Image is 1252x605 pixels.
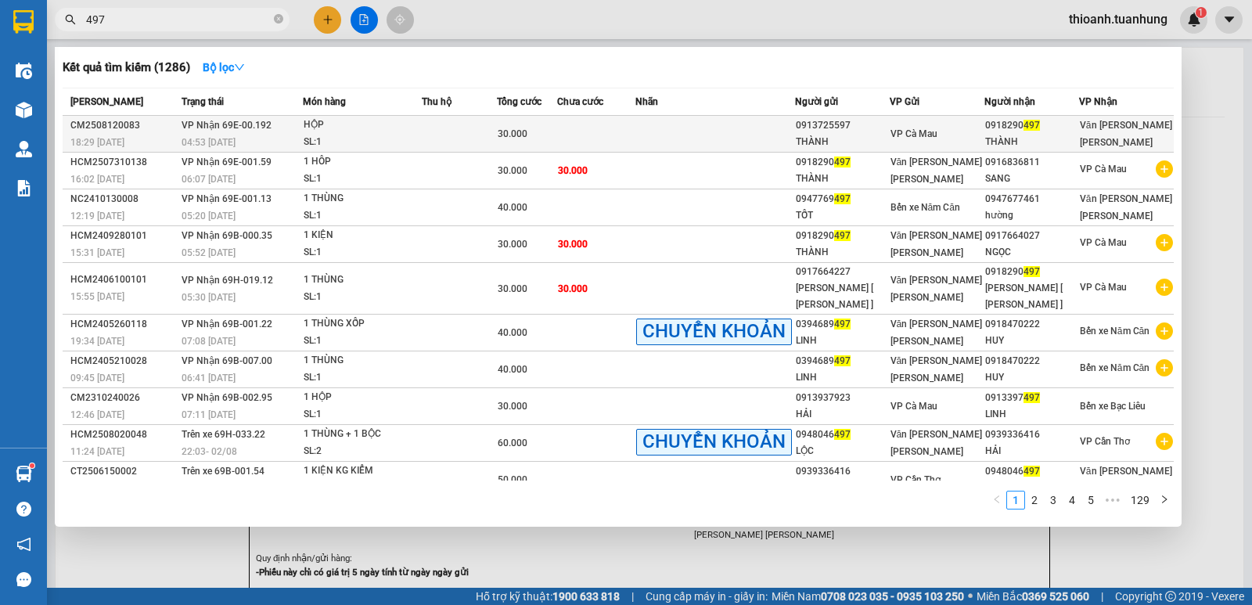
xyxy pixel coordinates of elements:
[796,134,889,150] div: THÀNH
[90,57,103,70] span: phone
[234,62,245,73] span: down
[497,96,541,107] span: Tổng cước
[16,572,31,587] span: message
[985,228,1078,244] div: 0917664027
[796,244,889,261] div: THÀNH
[796,463,889,480] div: 0939336416
[796,316,889,333] div: 0394689
[16,63,32,79] img: warehouse-icon
[1006,491,1025,510] li: 1
[796,207,889,224] div: TỐT
[796,228,889,244] div: 0918290
[190,55,257,80] button: Bộ lọcdown
[303,96,346,107] span: Món hàng
[985,191,1078,207] div: 0947677461
[70,316,177,333] div: HCM2405260118
[182,157,272,167] span: VP Nhận 69E-001.59
[182,120,272,131] span: VP Nhận 69E-00.192
[796,191,889,207] div: 0947769
[182,409,236,420] span: 07:11 [DATE]
[304,289,421,306] div: SL: 1
[985,427,1078,443] div: 0939336416
[985,353,1078,369] div: 0918470222
[796,443,889,459] div: LỘC
[985,280,1078,313] div: [PERSON_NAME] [ [PERSON_NAME] ]
[304,207,421,225] div: SL: 1
[834,429,851,440] span: 497
[1080,326,1149,337] span: Bến xe Năm Căn
[796,154,889,171] div: 0918290
[1080,164,1127,175] span: VP Cà Mau
[70,446,124,457] span: 11:24 [DATE]
[1125,491,1155,510] li: 129
[985,171,1078,187] div: SANG
[1024,120,1040,131] span: 497
[796,333,889,349] div: LINH
[182,211,236,221] span: 05:20 [DATE]
[7,54,298,74] li: 02839.63.63.63
[834,193,851,204] span: 497
[890,157,983,185] span: Văn [PERSON_NAME] [PERSON_NAME]
[182,429,265,440] span: Trên xe 69H-033.22
[498,364,527,375] span: 40.000
[182,355,272,366] span: VP Nhận 69B-007.00
[304,426,421,443] div: 1 THÙNG + 1 BỘC
[1155,491,1174,510] button: right
[304,369,421,387] div: SL: 1
[558,283,588,294] span: 30.000
[1026,492,1043,509] a: 2
[70,228,177,244] div: HCM2409280101
[796,406,889,423] div: HẢI
[304,389,421,406] div: 1 HỘP
[70,353,177,369] div: HCM2405210028
[70,174,124,185] span: 16:02 [DATE]
[890,319,983,347] span: Văn [PERSON_NAME] [PERSON_NAME]
[985,154,1078,171] div: 0916836811
[304,117,421,134] div: HỘP
[834,157,851,167] span: 497
[182,275,273,286] span: VP Nhận 69H-019.12
[890,128,937,139] span: VP Cà Mau
[890,202,960,213] span: Bến xe Năm Căn
[70,291,124,302] span: 15:55 [DATE]
[890,355,983,384] span: Văn [PERSON_NAME] [PERSON_NAME]
[796,369,889,386] div: LINH
[636,429,792,455] span: CHUYỂN KHOẢN
[1156,433,1173,450] span: plus-circle
[834,355,851,366] span: 497
[203,61,245,74] strong: Bộ lọc
[985,406,1078,423] div: LINH
[304,190,421,207] div: 1 THÙNG
[498,239,527,250] span: 30.000
[890,230,983,258] span: Văn [PERSON_NAME] [PERSON_NAME]
[182,137,236,148] span: 04:53 [DATE]
[796,427,889,443] div: 0948046
[16,466,32,482] img: warehouse-icon
[1156,359,1173,376] span: plus-circle
[1100,491,1125,510] li: Next 5 Pages
[422,96,452,107] span: Thu hộ
[70,373,124,384] span: 09:45 [DATE]
[1025,491,1044,510] li: 2
[1080,120,1172,148] span: Văn [PERSON_NAME] [PERSON_NAME]
[1080,436,1130,447] span: VP Cần Thơ
[985,134,1078,150] div: THÀNH
[1007,492,1024,509] a: 1
[796,480,889,496] div: HẢI
[1080,466,1172,494] span: Văn [PERSON_NAME] [PERSON_NAME]
[182,446,237,457] span: 22:03 - 02/08
[1024,466,1040,477] span: 497
[557,96,603,107] span: Chưa cước
[1045,492,1062,509] a: 3
[1080,282,1127,293] span: VP Cà Mau
[796,264,889,280] div: 0917664227
[182,247,236,258] span: 05:52 [DATE]
[796,171,889,187] div: THÀNH
[182,373,236,384] span: 06:41 [DATE]
[1080,401,1146,412] span: Bến xe Bạc Liêu
[90,10,221,30] b: [PERSON_NAME]
[16,102,32,118] img: warehouse-icon
[636,319,792,344] span: CHUYỂN KHOẢN
[63,59,190,76] h3: Kết quả tìm kiếm ( 1286 )
[70,191,177,207] div: NC2410130008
